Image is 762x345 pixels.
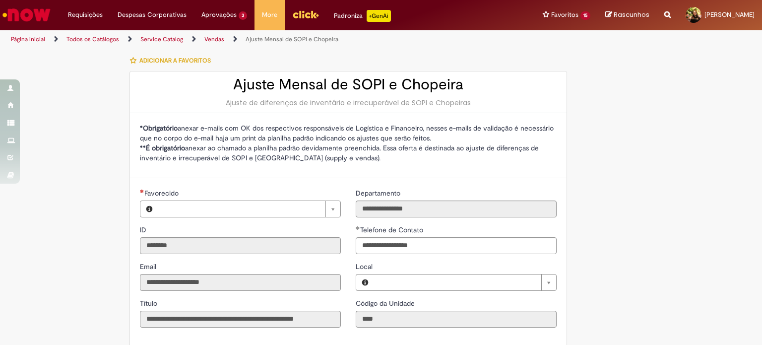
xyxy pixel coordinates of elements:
[201,10,237,20] span: Aprovações
[551,10,578,20] span: Favoritos
[140,189,144,193] span: Necessários
[367,10,391,22] p: +GenAi
[356,237,557,254] input: Telefone de Contato
[140,98,557,108] div: Ajuste de diferenças de inventário e irrecuperável de SOPI e Chopeiras
[129,50,216,71] button: Adicionar a Favoritos
[374,275,556,290] a: Limpar campo Local
[140,299,159,308] span: Somente leitura - Título
[140,225,148,235] label: Somente leitura - ID
[140,123,557,163] p: anexar e-mails com OK dos respectivos responsáveis de Logística e Financeiro, nesses e-mails de v...
[139,57,211,65] span: Adicionar a Favoritos
[356,275,374,290] button: Local, Visualizar este registro
[356,311,557,328] input: Código da Unidade
[580,11,590,20] span: 15
[605,10,649,20] a: Rascunhos
[1,5,52,25] img: ServiceNow
[158,201,340,217] a: Limpar campo Favorecido
[356,262,375,271] span: Local
[11,35,45,43] a: Página inicial
[356,201,557,217] input: Departamento
[140,35,183,43] a: Service Catalog
[140,311,341,328] input: Título
[356,188,402,198] label: Somente leitura - Departamento
[356,189,402,198] span: Somente leitura - Departamento
[118,10,187,20] span: Despesas Corporativas
[140,237,341,254] input: ID
[262,10,277,20] span: More
[140,262,158,271] span: Somente leitura - Email
[360,225,425,234] span: Telefone de Contato
[140,76,557,93] h2: Ajuste Mensal de SOPI e Chopeira
[140,124,178,133] strong: *Obrigatório
[140,143,185,152] strong: **É obrigatório
[140,262,158,272] label: Somente leitura - Email
[704,10,755,19] span: [PERSON_NAME]
[614,10,649,19] span: Rascunhos
[140,201,158,217] button: Favorecido, Visualizar este registro
[204,35,224,43] a: Vendas
[7,30,501,49] ul: Trilhas de página
[144,189,181,198] span: Necessários - Favorecido
[246,35,338,43] a: Ajuste Mensal de SOPI e Chopeira
[140,225,148,234] span: Somente leitura - ID
[356,226,360,230] span: Obrigatório Preenchido
[66,35,119,43] a: Todos os Catálogos
[356,299,417,308] span: Somente leitura - Código da Unidade
[140,274,341,291] input: Email
[239,11,247,20] span: 3
[334,10,391,22] div: Padroniza
[140,298,159,308] label: Somente leitura - Título
[292,7,319,22] img: click_logo_yellow_360x200.png
[68,10,103,20] span: Requisições
[356,298,417,308] label: Somente leitura - Código da Unidade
